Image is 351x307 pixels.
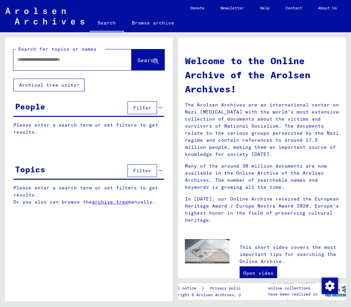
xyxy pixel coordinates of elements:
[185,163,339,191] p: Many of the around 30 million documents are now available in the Online Archive of the Arolsen Ar...
[124,15,182,31] a: Browse archive
[92,199,128,205] a: archive tree
[5,8,84,25] img: Arolsen_neg.svg
[128,101,157,114] button: Filter
[15,100,45,113] div: People
[322,278,338,294] img: Change consent
[240,266,277,280] a: Open video
[137,57,157,63] span: Search
[133,168,151,174] span: Filter
[13,122,164,136] p: Please enter a search term or set filters to get results.
[15,163,45,175] div: Topics
[205,285,251,292] a: Privacy policy
[168,292,251,298] p: Copyright © Arolsen Archives, 2021
[268,279,325,291] p: The Arolsen Archives online collections
[168,285,251,292] div: |
[185,239,230,264] img: video.jpg
[18,46,97,52] mat-label: Search for topics or names
[13,184,164,206] p: Please enter a search term or set filters to get results. Or you also can browse the manually.
[268,291,325,303] p: have been realized in partnership with
[185,54,339,96] h1: Welcome to the Online Archive of the Arolsen Archives!
[133,105,151,111] span: Filter
[128,164,157,177] button: Filter
[240,244,339,265] p: This short video covers the most important tips for searching the Online Archive.
[168,285,202,292] a: Legal notice
[13,79,85,91] button: Archival tree units
[90,15,124,32] a: Search
[132,49,164,70] button: Search
[185,195,339,224] p: In [DATE], our Online Archive received the European Heritage Award / Europa Nostra Award 2020, Eu...
[185,101,339,158] p: The Arolsen Archives are an international center on Nazi [MEDICAL_DATA] with the world’s most ext...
